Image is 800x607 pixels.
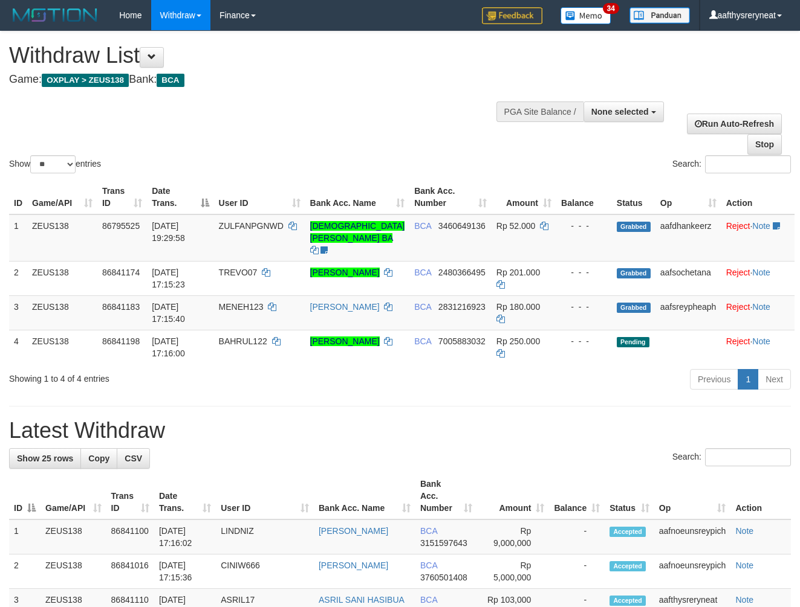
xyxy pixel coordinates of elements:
[420,560,437,570] span: BCA
[735,560,753,570] a: Note
[690,369,738,390] a: Previous
[9,519,41,554] td: 1
[654,554,731,589] td: aafnoeunsreypich
[654,519,731,554] td: aafnoeunsreypich
[603,3,619,14] span: 34
[617,268,651,278] span: Grabbed
[9,368,324,385] div: Showing 1 to 4 of 4 entries
[738,369,758,390] a: 1
[27,261,97,295] td: ZEUS138
[17,454,73,463] span: Show 25 rows
[152,221,185,243] span: [DATE] 19:29:58
[409,180,492,214] th: Bank Acc. Number: activate to sort column ascending
[30,155,76,173] select: Showentries
[106,554,154,589] td: 86841016
[216,473,314,519] th: User ID: activate to sort column ascending
[438,302,486,312] span: Copy 2831216923 to clipboard
[721,330,795,364] td: ·
[549,519,605,554] td: -
[549,473,605,519] th: Balance: activate to sort column ascending
[9,448,81,469] a: Show 25 rows
[726,302,750,312] a: Reject
[721,214,795,262] td: ·
[216,554,314,589] td: CINIW666
[102,336,140,346] span: 86841198
[147,180,213,214] th: Date Trans.: activate to sort column descending
[747,134,782,155] a: Stop
[9,261,27,295] td: 2
[420,538,467,548] span: Copy 3151597643 to clipboard
[438,268,486,277] span: Copy 2480366495 to clipboard
[414,221,431,231] span: BCA
[482,7,542,24] img: Feedback.jpg
[88,454,109,463] span: Copy
[97,180,147,214] th: Trans ID: activate to sort column ascending
[752,336,770,346] a: Note
[496,221,536,231] span: Rp 52.000
[730,473,791,519] th: Action
[310,336,380,346] a: [PERSON_NAME]
[654,473,731,519] th: Op: activate to sort column ascending
[477,473,549,519] th: Amount: activate to sort column ascending
[610,561,646,571] span: Accepted
[216,519,314,554] td: LINDNIZ
[721,180,795,214] th: Action
[496,302,540,312] span: Rp 180.000
[154,473,216,519] th: Date Trans.: activate to sort column ascending
[726,268,750,277] a: Reject
[106,519,154,554] td: 86841100
[27,214,97,262] td: ZEUS138
[9,295,27,330] td: 3
[561,266,607,278] div: - - -
[726,336,750,346] a: Reject
[152,302,185,324] span: [DATE] 17:15:40
[102,302,140,312] span: 86841183
[610,596,646,606] span: Accepted
[9,180,27,214] th: ID
[152,336,185,358] span: [DATE] 17:16:00
[219,221,284,231] span: ZULFANPGNWD
[152,268,185,289] span: [DATE] 17:15:23
[726,221,750,231] a: Reject
[591,107,649,117] span: None selected
[41,554,106,589] td: ZEUS138
[496,336,540,346] span: Rp 250.000
[9,473,41,519] th: ID: activate to sort column descending
[319,526,388,536] a: [PERSON_NAME]
[561,7,611,24] img: Button%20Memo.svg
[9,43,521,68] h1: Withdraw List
[617,337,649,347] span: Pending
[80,448,117,469] a: Copy
[758,369,791,390] a: Next
[219,302,264,312] span: MENEH123
[415,473,477,519] th: Bank Acc. Number: activate to sort column ascending
[438,221,486,231] span: Copy 3460649136 to clipboard
[154,554,216,589] td: [DATE] 17:15:36
[752,268,770,277] a: Note
[102,221,140,231] span: 86795525
[612,180,655,214] th: Status
[41,473,106,519] th: Game/API: activate to sort column ascending
[27,295,97,330] td: ZEUS138
[672,448,791,466] label: Search:
[655,180,721,214] th: Op: activate to sort column ascending
[655,261,721,295] td: aafsochetana
[414,336,431,346] span: BCA
[420,595,437,605] span: BCA
[41,519,106,554] td: ZEUS138
[9,74,521,86] h4: Game: Bank:
[549,554,605,589] td: -
[214,180,305,214] th: User ID: activate to sort column ascending
[605,473,654,519] th: Status: activate to sort column ascending
[721,295,795,330] td: ·
[414,302,431,312] span: BCA
[655,214,721,262] td: aafdhankeerz
[735,526,753,536] a: Note
[157,74,184,87] span: BCA
[617,222,651,232] span: Grabbed
[752,302,770,312] a: Note
[106,473,154,519] th: Trans ID: activate to sort column ascending
[735,595,753,605] a: Note
[310,221,405,243] a: [DEMOGRAPHIC_DATA][PERSON_NAME] BA
[125,454,142,463] span: CSV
